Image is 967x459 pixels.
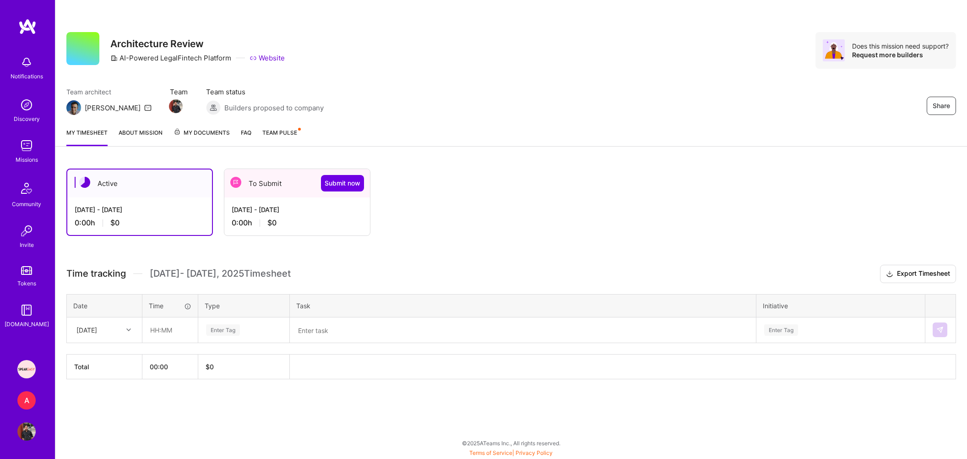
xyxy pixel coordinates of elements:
[852,50,949,59] div: Request more builders
[250,53,285,63] a: Website
[21,266,32,275] img: tokens
[55,432,967,454] div: © 2025 ATeams Inc., All rights reserved.
[15,422,38,441] a: User Avatar
[76,325,97,335] div: [DATE]
[17,422,36,441] img: User Avatar
[17,391,36,410] div: A
[119,128,163,146] a: About Mission
[241,128,251,146] a: FAQ
[886,269,893,279] i: icon Download
[126,328,131,332] i: icon Chevron
[15,391,38,410] a: A
[17,279,36,288] div: Tokens
[17,53,36,71] img: bell
[110,218,120,228] span: $0
[16,155,38,164] div: Missions
[85,103,141,113] div: [PERSON_NAME]
[469,449,553,456] span: |
[170,87,188,97] span: Team
[262,129,297,136] span: Team Pulse
[17,222,36,240] img: Invite
[11,71,43,81] div: Notifications
[174,128,230,138] span: My Documents
[16,177,38,199] img: Community
[823,39,845,61] img: Avatar
[5,319,49,329] div: [DOMAIN_NAME]
[267,218,277,228] span: $0
[927,97,956,115] button: Share
[469,449,512,456] a: Terms of Service
[262,128,300,146] a: Team Pulse
[232,218,363,228] div: 0:00 h
[66,100,81,115] img: Team Architect
[75,205,205,214] div: [DATE] - [DATE]
[169,99,183,113] img: Team Member Avatar
[933,101,950,110] span: Share
[224,169,370,197] div: To Submit
[17,96,36,114] img: discovery
[206,100,221,115] img: Builders proposed to company
[936,326,944,333] img: Submit
[17,360,36,378] img: Speakeasy: Software Engineer to help Customers write custom functions
[763,301,918,311] div: Initiative
[230,177,241,188] img: To Submit
[17,137,36,155] img: teamwork
[12,199,41,209] div: Community
[232,205,363,214] div: [DATE] - [DATE]
[67,294,142,317] th: Date
[17,301,36,319] img: guide book
[321,175,364,191] button: Submit now
[143,318,197,342] input: HH:MM
[75,218,205,228] div: 0:00 h
[110,38,285,49] h3: Architecture Review
[67,169,212,197] div: Active
[880,265,956,283] button: Export Timesheet
[110,53,231,63] div: AI-Powered LegalFintech Platform
[206,87,324,97] span: Team status
[224,103,324,113] span: Builders proposed to company
[198,294,290,317] th: Type
[206,363,214,371] span: $ 0
[852,42,949,50] div: Does this mission need support?
[110,55,118,62] i: icon CompanyGray
[20,240,34,250] div: Invite
[66,128,108,146] a: My timesheet
[149,301,191,311] div: Time
[79,177,90,188] img: Active
[142,354,198,379] th: 00:00
[206,323,240,337] div: Enter Tag
[144,104,152,111] i: icon Mail
[67,354,142,379] th: Total
[170,98,182,114] a: Team Member Avatar
[66,87,152,97] span: Team architect
[15,360,38,378] a: Speakeasy: Software Engineer to help Customers write custom functions
[150,268,291,279] span: [DATE] - [DATE] , 2025 Timesheet
[174,128,230,146] a: My Documents
[764,323,798,337] div: Enter Tag
[66,268,126,279] span: Time tracking
[516,449,553,456] a: Privacy Policy
[18,18,37,35] img: logo
[14,114,40,124] div: Discovery
[325,179,360,188] span: Submit now
[290,294,756,317] th: Task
